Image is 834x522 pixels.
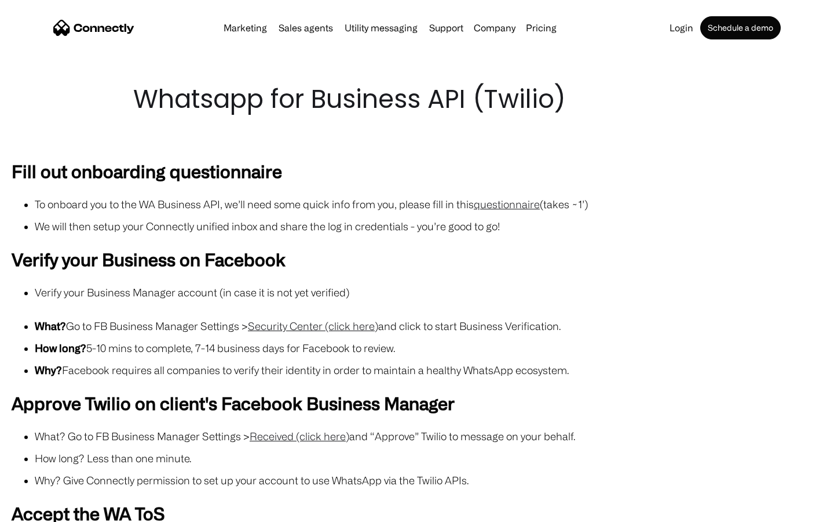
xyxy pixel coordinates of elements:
li: What? Go to FB Business Manager Settings > and “Approve” Twilio to message on your behalf. [35,428,822,444]
aside: Language selected: English [12,502,69,518]
div: Company [474,20,515,36]
strong: Fill out onboarding questionnaire [12,161,282,181]
strong: Verify your Business on Facebook [12,249,286,269]
li: Go to FB Business Manager Settings > and click to start Business Verification. [35,318,822,334]
a: Received (click here) [250,430,349,442]
li: We will then setup your Connectly unified inbox and share the log in credentials - you’re good to... [35,218,822,234]
a: questionnaire [474,198,540,210]
a: Support [425,23,468,32]
strong: Approve Twilio on client's Facebook Business Manager [12,393,455,413]
a: Schedule a demo [700,16,781,39]
strong: Why? [35,364,62,376]
a: Pricing [521,23,561,32]
a: Sales agents [274,23,338,32]
ul: Language list [23,502,69,518]
strong: How long? [35,342,86,354]
li: How long? Less than one minute. [35,450,822,466]
strong: What? [35,320,66,332]
a: Login [665,23,698,32]
li: Why? Give Connectly permission to set up your account to use WhatsApp via the Twilio APIs. [35,472,822,488]
li: Facebook requires all companies to verify their identity in order to maintain a healthy WhatsApp ... [35,362,822,378]
a: Security Center (click here) [248,320,378,332]
li: Verify your Business Manager account (in case it is not yet verified) [35,284,822,300]
a: Marketing [219,23,272,32]
li: To onboard you to the WA Business API, we’ll need some quick info from you, please fill in this (... [35,196,822,212]
h1: Whatsapp for Business API (Twilio) [133,81,701,117]
a: Utility messaging [340,23,422,32]
li: 5-10 mins to complete, 7-14 business days for Facebook to review. [35,340,822,356]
